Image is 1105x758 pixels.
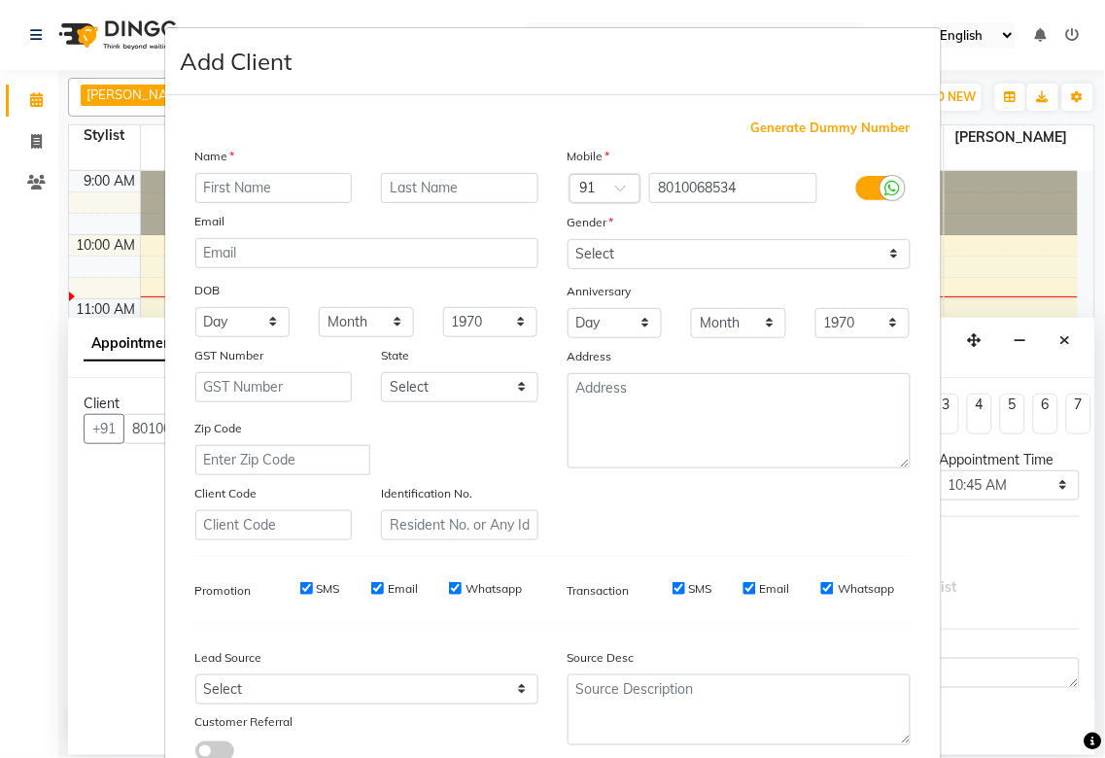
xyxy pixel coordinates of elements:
label: DOB [195,282,221,299]
label: Promotion [195,582,252,600]
h4: Add Client [181,44,293,79]
label: Gender [568,214,614,231]
label: Whatsapp [466,580,522,598]
label: Identification No. [381,485,472,502]
label: Source Desc [568,649,635,667]
input: Email [195,238,538,268]
input: Mobile [649,173,817,203]
label: Mobile [568,148,610,165]
label: Lead Source [195,649,262,667]
input: Last Name [381,173,538,203]
label: SMS [689,580,712,598]
label: Customer Referral [195,714,294,732]
span: Generate Dummy Number [751,119,911,138]
input: Client Code [195,510,353,540]
label: Whatsapp [838,580,894,598]
label: Email [760,580,790,598]
label: GST Number [195,347,264,364]
label: Name [195,148,235,165]
label: Address [568,348,612,365]
label: Transaction [568,582,630,600]
input: First Name [195,173,353,203]
label: Anniversary [568,283,632,300]
label: Email [195,213,225,230]
input: Resident No. or Any Id [381,510,538,540]
label: Client Code [195,485,258,502]
label: Email [388,580,418,598]
label: Zip Code [195,420,243,437]
input: Enter Zip Code [195,445,370,475]
input: GST Number [195,372,353,402]
label: State [381,347,409,364]
label: SMS [317,580,340,598]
